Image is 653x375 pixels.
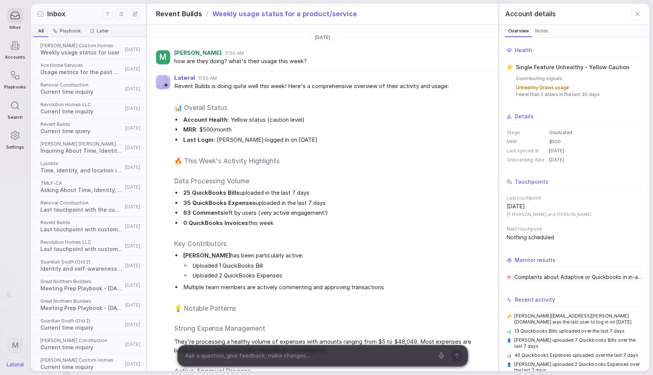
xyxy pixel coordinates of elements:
[40,357,123,363] span: [PERSON_NAME] Custom Homes
[182,283,486,292] li: Multiple team members are actively commenting and approving transactions
[507,139,545,145] dt: MRR
[32,276,145,295] a: Great Northern BuildersMeeting Prep Playbook - [DATE] 10:02[DATE]
[40,259,123,265] span: Guardian South (Old 2)
[102,9,113,19] button: Filters
[40,102,123,108] span: Revolution Homes LLC
[515,296,555,304] span: Recent activity
[125,125,140,131] span: [DATE]
[32,315,145,335] a: Guardian South (Old 2)Current time inquiry[DATE]
[507,329,511,334] span: 📊
[507,226,642,232] span: Next touchpoint
[182,209,486,217] li: left by users (very active engagement!)
[125,263,140,269] span: [DATE]
[40,265,123,273] span: Identity and self-awareness exploration
[125,223,140,229] span: [DATE]
[512,212,591,217] span: [PERSON_NAME] and [PERSON_NAME]
[32,118,145,138] a: Revent BuildsCurrent time query[DATE]
[40,285,123,292] span: Meeting Prep Playbook - [DATE] 10:02
[125,322,140,328] span: [DATE]
[40,245,123,253] span: Last touchpoint with customer
[549,148,564,154] span: [DATE]
[516,76,642,82] span: Contributing signals:
[40,161,123,167] span: Lushlife
[125,86,140,92] span: [DATE]
[32,217,145,236] a: Revent BuildsLast touchpoint with customer[DATE]
[174,177,486,186] h3: Data Processing Volume
[514,328,625,334] span: 13 Quickbooks Bills uploaded over the last 7 days
[507,338,511,349] span: 👤
[198,75,217,81] span: 11:50 AM
[174,156,486,166] h2: 🔥 This Week's Activity Highlights
[32,295,145,315] a: Great Northern BuildersMeeting Prep Playbook - [DATE] 10:01[DATE]
[507,27,531,35] span: Overview
[40,226,123,233] span: Last touchpoint with customer
[182,251,486,282] li: has been particularly active:
[549,139,561,145] span: $500
[6,145,24,150] span: Settings
[7,362,23,367] img: Lateral
[507,353,511,358] span: 📊
[40,167,123,174] span: Time, identity, and location inquiry
[507,195,642,201] span: Last touchpoint
[40,279,123,285] span: Great Northern Builders
[125,302,140,308] span: [DATE]
[32,236,145,256] a: Revolution Homes LLCLast touchpoint with customer[DATE]
[97,28,109,34] span: Later
[40,141,123,147] span: [PERSON_NAME] [PERSON_NAME] Custom Homes
[507,157,545,163] dt: Onboarding date
[182,189,486,197] li: uploaded in the last 7 days
[32,99,145,118] a: Revolution Homes LLCCurrent time inquiry[DATE]
[32,138,145,158] a: [PERSON_NAME] [PERSON_NAME] Custom HomesInquiring About Time, Identity, and Location[DATE]
[125,282,140,288] span: [DATE]
[505,9,556,19] span: Account details
[206,9,209,19] span: /
[32,177,145,197] a: TMLF-CAAsking About Time, Identity, and Location[DATE]
[182,126,486,134] li: : $500/month
[40,239,123,245] span: Revolution Homes LLC
[32,256,145,276] a: Guardian South (Old 2)Identity and self-awareness exploration[DATE]
[191,262,486,270] li: Uploaded 1 QuickBooks Bill
[40,200,123,206] span: Renovar Construction
[40,147,123,155] span: Inquiring About Time, Identity, and Location
[4,64,26,93] a: Playbooks
[183,209,224,216] strong: 63 Comments
[32,335,145,354] a: [PERSON_NAME] ConstructionCurrent time inquiry[DATE]
[507,130,545,136] dt: Stage
[40,49,123,56] span: Weekly usage status for user
[549,130,572,136] span: Graduated
[125,184,140,190] span: [DATE]
[125,105,140,112] span: [DATE]
[4,85,26,90] span: Playbooks
[32,354,145,374] a: [PERSON_NAME] Custom HomesCurrent time inquiry[DATE]
[60,28,81,34] span: Playbook
[40,88,123,96] span: Current time inquiry
[125,66,140,72] span: [DATE]
[32,59,145,79] a: Ace Home ServicesUsage metrics for the past week[DATE]
[40,82,123,88] span: Renovar Construction
[507,362,511,373] span: 👤
[516,85,600,91] span: Unhealthy Draws usage
[549,157,564,163] span: [DATE]
[40,344,123,351] span: Current time inquiry
[8,115,23,120] span: Search
[183,199,256,206] strong: 35 QuickBooks Expenses
[5,55,25,60] span: Accounts
[40,180,123,186] span: TMLF-CA
[514,361,642,373] span: [PERSON_NAME] uploaded 2 Quickbooks Expenses over the last 7 days
[515,46,532,54] span: Health
[4,124,26,153] a: Settings
[507,313,511,325] span: 🔑
[182,219,486,228] li: this week
[534,27,550,35] span: Notes
[40,318,123,324] span: Guardian South (Old 2)
[183,136,214,143] strong: Last Login
[514,352,639,358] span: 46 Quickbooks Expenses uploaded over the last 7 days
[40,220,123,226] span: Revent Builds
[514,273,642,281] a: Complaints about Adaptive or Quickbooks in in-app comments
[40,68,123,76] span: Usage metrics for the past week
[174,50,222,56] span: [PERSON_NAME]
[32,158,145,177] a: LushlifeTime, identity, and location inquiry[DATE]
[507,203,525,210] span: [DATE]
[9,25,21,30] span: Inbox
[32,40,145,59] a: [PERSON_NAME] Custom HomesWeekly usage status for user[DATE]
